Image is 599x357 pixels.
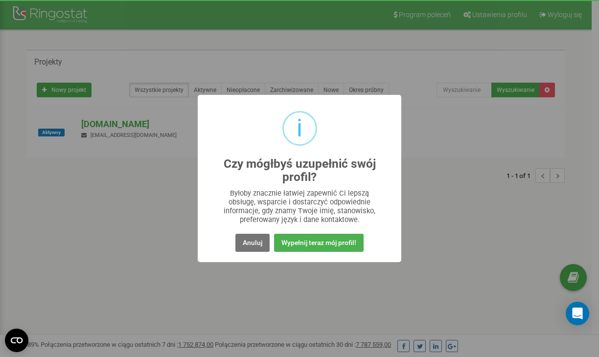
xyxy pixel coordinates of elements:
[217,189,382,224] div: Byłoby znacznie łatwiej zapewnić Ci lepszą obsługę, wsparcie i dostarczyć odpowiednie informacje,...
[566,302,589,325] div: Open Intercom Messenger
[5,329,28,352] button: Open CMP widget
[217,157,382,184] h2: Czy mógłbyś uzupełnić swój profil?
[274,234,364,252] button: Wypełnij teraz mój profil!
[297,112,302,144] div: i
[235,234,270,252] button: Anuluj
